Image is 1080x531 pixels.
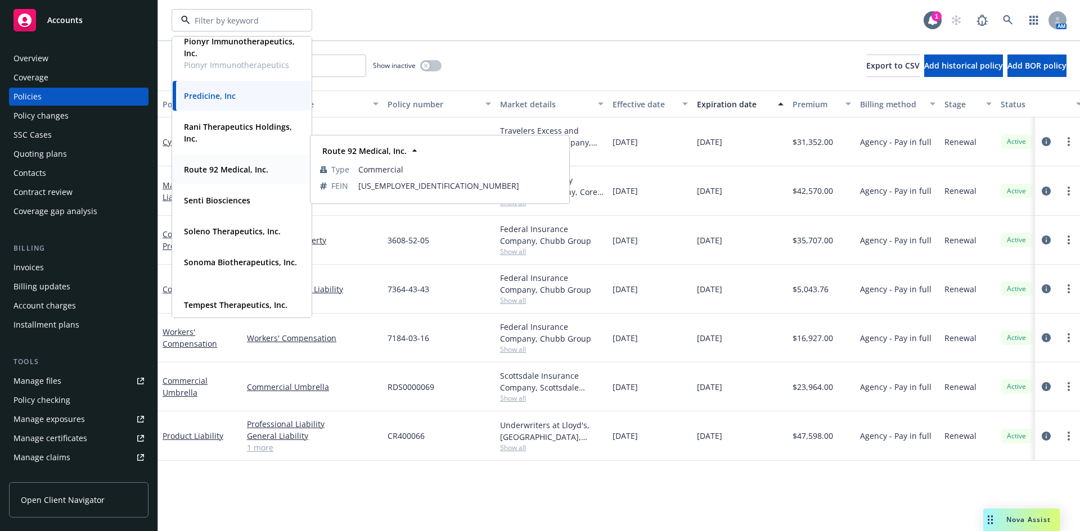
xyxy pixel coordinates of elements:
span: [DATE] [613,381,638,393]
span: [DATE] [697,136,722,148]
a: Contacts [9,164,148,182]
a: Quoting plans [9,145,148,163]
button: Add BOR policy [1007,55,1066,77]
button: Lines of coverage [242,90,383,117]
button: Nova Assist [983,509,1060,531]
a: Policy checking [9,391,148,409]
strong: Senti Biosciences [184,195,250,206]
input: Filter by keyword [190,15,289,26]
a: Switch app [1023,9,1045,31]
span: Renewal [944,332,976,344]
a: circleInformation [1039,380,1053,393]
a: Professional Liability [247,418,379,430]
div: Stage [944,98,979,110]
span: [DATE] [613,234,638,246]
span: Renewal [944,381,976,393]
a: Accounts [9,4,148,36]
span: Add historical policy [924,60,1003,71]
div: Federal Insurance Company, Chubb Group [500,272,604,296]
span: Renewal [944,234,976,246]
button: Effective date [608,90,692,117]
strong: Sonoma Biotherapeutics, Inc. [184,257,297,267]
a: Start snowing [945,9,967,31]
div: Quoting plans [13,145,67,163]
span: Show all [500,443,604,452]
span: Agency - Pay in full [860,381,931,393]
span: [DATE] [613,283,638,295]
span: Active [1005,186,1028,196]
strong: Rani Therapeutics Holdings, Inc. [184,121,292,144]
a: Commercial Auto [163,284,227,294]
a: Workers' Compensation [163,326,217,349]
strong: Route 92 Medical, Inc. [322,146,407,156]
span: $35,707.00 [793,234,833,246]
div: Federal Insurance Company, Chubb Group [500,223,604,247]
button: Billing method [856,90,940,117]
div: Overview [13,49,48,67]
span: Nova Assist [1006,515,1051,524]
div: Account charges [13,297,76,315]
a: Cyber [163,137,184,147]
a: Policies [9,88,148,106]
span: Agency - Pay in full [860,283,931,295]
div: Policy changes [13,107,69,125]
span: [DATE] [697,381,722,393]
span: Active [1005,333,1028,343]
a: Manage BORs [9,468,148,485]
a: circleInformation [1039,233,1053,247]
a: circleInformation [1039,429,1053,443]
a: Search [997,9,1019,31]
div: Tools [9,356,148,367]
button: Policy details [158,90,242,117]
div: Travelers Excess and Surplus Lines Company, Travelers Insurance [500,125,604,148]
button: Premium [788,90,856,117]
span: Active [1005,137,1028,147]
div: Scottsdale Insurance Company, Scottsdale Insurance Company (Nationwide), Pro-Praxis Insurance, CR... [500,370,604,393]
span: Agency - Pay in full [860,185,931,197]
a: Commercial Umbrella [163,375,208,398]
span: [DATE] [697,283,722,295]
button: Market details [496,90,608,117]
span: [DATE] [613,332,638,344]
a: more [1062,184,1075,198]
a: Invoices [9,258,148,276]
span: Manage exposures [9,410,148,428]
div: Policies [13,88,42,106]
a: Manage certificates [9,429,148,447]
a: General Liability [247,430,379,442]
span: [DATE] [613,185,638,197]
a: more [1062,282,1075,296]
a: circleInformation [1039,331,1053,344]
div: Contract review [13,183,73,201]
span: Pionyr Immunotherapeutics [184,59,298,71]
div: Billing [9,243,148,254]
span: Agency - Pay in full [860,234,931,246]
div: Coverage gap analysis [13,202,97,220]
span: Show all [500,344,604,354]
span: [DATE] [697,234,722,246]
span: Active [1005,431,1028,441]
div: Status [1001,98,1069,110]
div: SSC Cases [13,126,52,144]
span: Show inactive [373,61,416,70]
div: Manage claims [13,448,70,466]
div: Expiration date [697,98,771,110]
span: [DATE] [697,185,722,197]
span: $16,927.00 [793,332,833,344]
div: Contacts [13,164,46,182]
span: Renewal [944,136,976,148]
span: 3608-52-05 [388,234,429,246]
a: Commercial Auto Liability [247,283,379,295]
a: Account charges [9,297,148,315]
span: Commercial [358,164,560,175]
span: Renewal [944,185,976,197]
span: RDS0000069 [388,381,434,393]
div: Premium [793,98,839,110]
div: Policy checking [13,391,70,409]
a: more [1062,331,1075,344]
span: CR400066 [388,430,425,442]
span: Agency - Pay in full [860,332,931,344]
strong: Route 92 Medical, Inc. [184,164,268,175]
div: Manage certificates [13,429,87,447]
button: Add historical policy [924,55,1003,77]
